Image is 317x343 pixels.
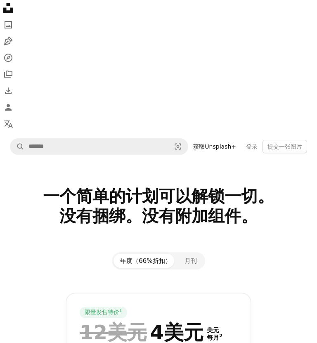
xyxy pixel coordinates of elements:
div: 限量发售特价 [80,307,127,319]
a: 登录 [241,140,263,154]
button: 月刊 [178,254,203,268]
a: 获取Unsplash+ [188,140,241,154]
a: 2 [218,334,224,342]
span: 每月 [207,334,222,342]
sup: 2 [219,334,222,339]
a: 1 [118,309,124,317]
button: 视觉搜索 [168,139,188,155]
sup: 1 [119,308,122,313]
button: 搜索Unsplash [10,139,24,155]
form: 查找全站点的视觉效果 [10,139,188,155]
h2: 一个简单的计划可以解锁一切。 没有捆绑。没有附加组件。 [10,187,307,246]
span: 美元 [207,327,222,334]
button: 年度（66%折扣） [114,254,177,268]
button: 提交一张图片 [263,140,307,154]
